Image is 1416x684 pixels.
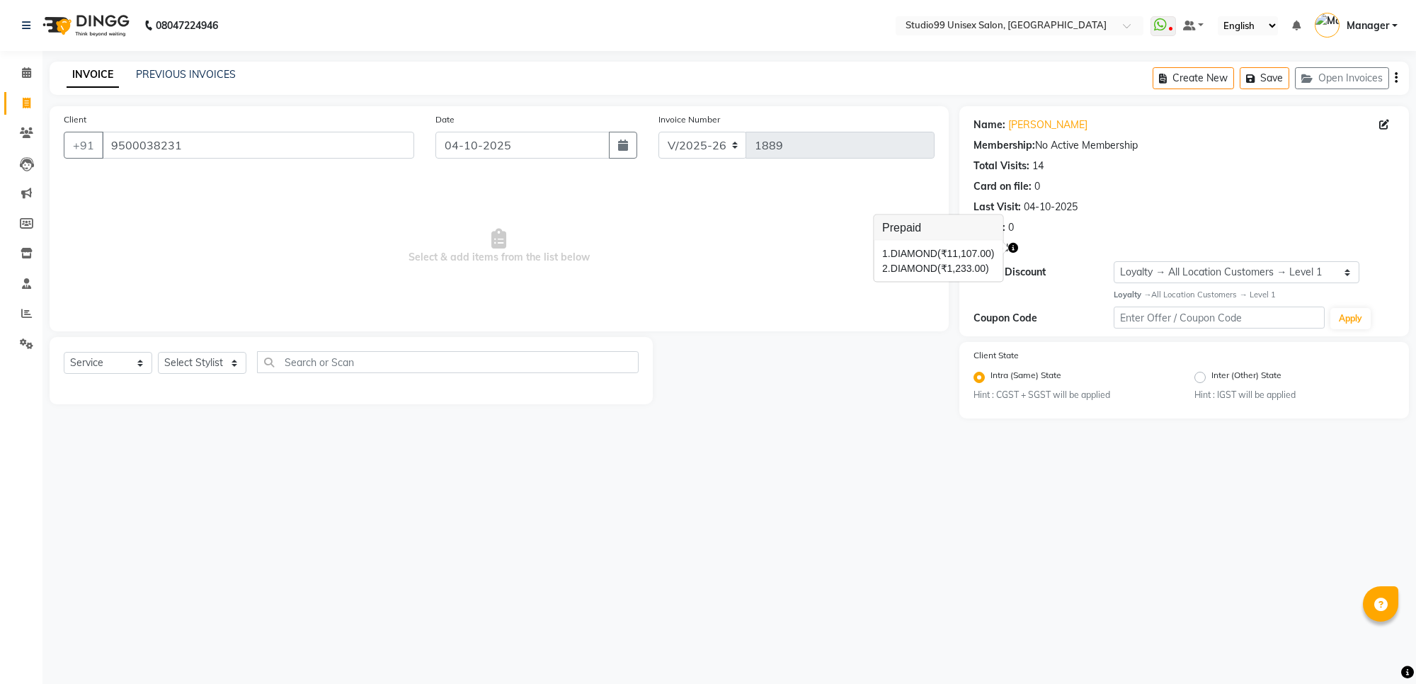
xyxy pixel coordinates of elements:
[36,6,133,45] img: logo
[973,200,1021,215] div: Last Visit:
[973,179,1032,194] div: Card on file:
[973,118,1005,132] div: Name:
[1357,627,1402,670] iframe: chat widget
[136,68,236,81] a: PREVIOUS INVOICES
[1240,67,1289,89] button: Save
[973,265,1114,280] div: Apply Discount
[102,132,414,159] input: Search by Name/Mobile/Email/Code
[1347,18,1389,33] span: Manager
[1114,289,1395,301] div: All Location Customers → Level 1
[1114,290,1151,300] strong: Loyalty →
[990,369,1061,386] label: Intra (Same) State
[658,113,720,126] label: Invoice Number
[1032,159,1044,173] div: 14
[1295,67,1389,89] button: Open Invoices
[1153,67,1234,89] button: Create New
[64,113,86,126] label: Client
[1034,179,1040,194] div: 0
[973,159,1029,173] div: Total Visits:
[973,389,1173,401] small: Hint : CGST + SGST will be applied
[973,138,1035,153] div: Membership:
[937,263,989,274] span: (₹1,233.00)
[435,113,455,126] label: Date
[1008,118,1087,132] a: [PERSON_NAME]
[1008,220,1014,235] div: 0
[64,132,103,159] button: +91
[882,261,994,276] div: DIAMOND
[882,263,891,274] span: 2.
[64,176,935,317] span: Select & add items from the list below
[973,311,1114,326] div: Coupon Code
[882,246,994,261] div: DIAMOND
[1211,369,1281,386] label: Inter (Other) State
[882,248,891,259] span: 1.
[1114,307,1324,329] input: Enter Offer / Coupon Code
[1024,200,1078,215] div: 04-10-2025
[973,138,1395,153] div: No Active Membership
[937,248,995,259] span: (₹11,107.00)
[67,62,119,88] a: INVOICE
[973,349,1019,362] label: Client State
[156,6,218,45] b: 08047224946
[874,215,1003,241] h3: Prepaid
[1330,308,1371,329] button: Apply
[1315,13,1340,38] img: Manager
[257,351,639,373] input: Search or Scan
[1194,389,1394,401] small: Hint : IGST will be applied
